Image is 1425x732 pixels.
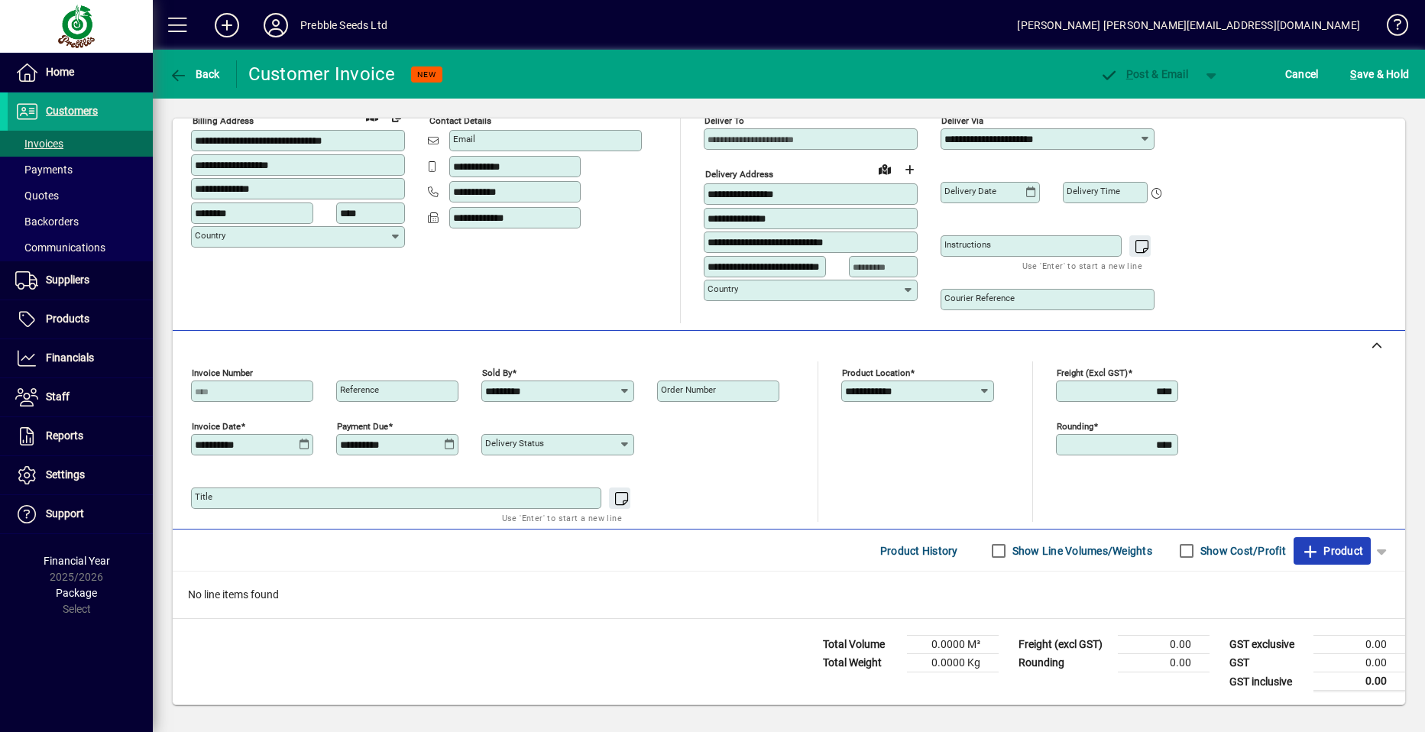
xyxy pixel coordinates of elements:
td: Total Volume [815,636,907,654]
span: Settings [46,468,85,481]
mat-label: Sold by [482,368,512,378]
span: Cancel [1285,62,1319,86]
td: 0.0000 Kg [907,654,999,672]
mat-label: Product location [842,368,910,378]
button: Back [165,60,224,88]
mat-label: Order number [661,384,716,395]
td: 0.00 [1313,654,1405,672]
span: Staff [46,390,70,403]
td: 0.00 [1118,654,1210,672]
span: ave & Hold [1350,62,1409,86]
span: S [1350,68,1356,80]
td: 0.00 [1313,636,1405,654]
mat-label: Delivery date [944,186,996,196]
span: NEW [417,70,436,79]
mat-label: Invoice number [192,368,253,378]
label: Show Cost/Profit [1197,543,1286,559]
button: Post & Email [1092,60,1196,88]
span: Reports [46,429,83,442]
td: Rounding [1011,654,1118,672]
span: Home [46,66,74,78]
mat-hint: Use 'Enter' to start a new line [502,509,622,526]
span: Backorders [15,215,79,228]
mat-label: Rounding [1057,421,1093,432]
a: Products [8,300,153,338]
span: Package [56,587,97,599]
button: Add [202,11,251,39]
a: View on map [873,157,897,181]
span: Payments [15,164,73,176]
mat-label: Payment due [337,421,388,432]
td: GST [1222,654,1313,672]
td: 0.0000 M³ [907,636,999,654]
div: No line items found [173,572,1405,618]
span: Product History [880,539,958,563]
a: Quotes [8,183,153,209]
mat-label: Delivery status [485,438,544,449]
a: Settings [8,456,153,494]
mat-label: Deliver via [941,115,983,126]
button: Product History [874,537,964,565]
mat-label: Delivery time [1067,186,1120,196]
span: Financial Year [44,555,110,567]
mat-label: Reference [340,384,379,395]
button: Save & Hold [1346,60,1413,88]
div: Prebble Seeds Ltd [300,13,387,37]
button: Product [1294,537,1371,565]
span: Products [46,313,89,325]
td: GST exclusive [1222,636,1313,654]
label: Show Line Volumes/Weights [1009,543,1152,559]
button: Copy to Delivery address [384,104,409,128]
mat-label: Country [708,283,738,294]
td: Total Weight [815,654,907,672]
mat-label: Deliver To [704,115,744,126]
button: Profile [251,11,300,39]
span: Quotes [15,189,59,202]
a: View on map [360,103,384,128]
div: [PERSON_NAME] [PERSON_NAME][EMAIL_ADDRESS][DOMAIN_NAME] [1017,13,1360,37]
mat-label: Freight (excl GST) [1057,368,1128,378]
mat-label: Email [453,134,475,144]
span: Invoices [15,138,63,150]
a: Invoices [8,131,153,157]
span: Suppliers [46,274,89,286]
mat-label: Courier Reference [944,293,1015,303]
a: Reports [8,417,153,455]
app-page-header-button: Back [153,60,237,88]
a: Payments [8,157,153,183]
span: Financials [46,351,94,364]
td: 0.00 [1313,672,1405,692]
td: GST inclusive [1222,672,1313,692]
span: Support [46,507,84,520]
a: Support [8,495,153,533]
a: Staff [8,378,153,416]
div: Customer Invoice [248,62,396,86]
span: Communications [15,241,105,254]
a: Suppliers [8,261,153,300]
a: Backorders [8,209,153,235]
mat-label: Instructions [944,239,991,250]
a: Knowledge Base [1375,3,1406,53]
span: ost & Email [1100,68,1188,80]
mat-hint: Use 'Enter' to start a new line [1022,257,1142,274]
button: Cancel [1281,60,1323,88]
button: Choose address [897,157,921,182]
a: Communications [8,235,153,261]
td: 0.00 [1118,636,1210,654]
a: Home [8,53,153,92]
span: Back [169,68,220,80]
mat-label: Country [195,230,225,241]
span: Customers [46,105,98,117]
td: Freight (excl GST) [1011,636,1118,654]
span: P [1126,68,1133,80]
a: Financials [8,339,153,377]
mat-label: Invoice date [192,421,241,432]
mat-label: Title [195,491,212,502]
span: Product [1301,539,1363,563]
